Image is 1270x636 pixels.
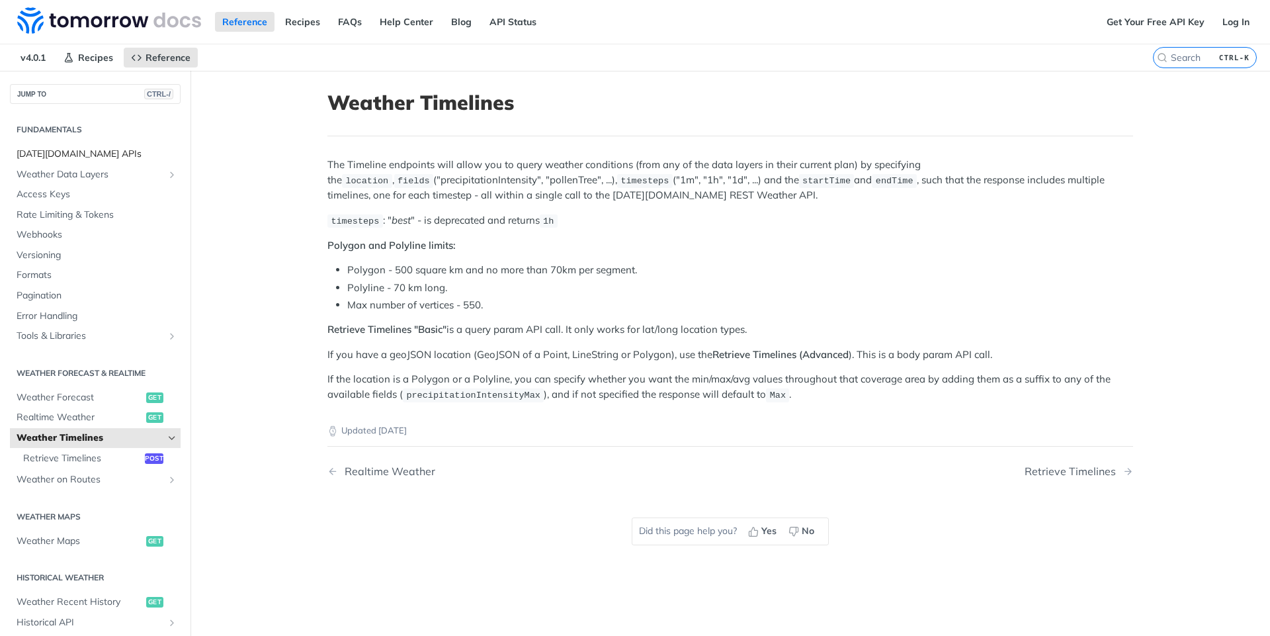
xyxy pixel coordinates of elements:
span: Error Handling [17,310,177,323]
a: Recipes [56,48,120,68]
a: Help Center [372,12,441,32]
a: Reference [124,48,198,68]
span: Weather Data Layers [17,168,163,181]
a: Historical APIShow subpages for Historical API [10,613,181,633]
a: Reference [215,12,275,32]
button: Show subpages for Weather on Routes [167,475,177,485]
a: Formats [10,265,181,285]
nav: Pagination Controls [327,452,1133,491]
a: Versioning [10,246,181,265]
a: Rate Limiting & Tokens [10,205,181,225]
span: [DATE][DOMAIN_NAME] APIs [17,148,177,161]
a: Access Keys [10,185,181,204]
p: If the location is a Polygon or a Polyline, you can specify whether you want the min/max/avg valu... [327,372,1133,402]
span: Webhooks [17,228,177,242]
span: timesteps [331,216,379,226]
div: Realtime Weather [338,465,435,478]
em: best [392,214,411,226]
li: Polygon - 500 square km and no more than 70km per segment. [347,263,1133,278]
a: Previous Page: Realtime Weather [327,465,673,478]
a: Log In [1215,12,1257,32]
span: Access Keys [17,188,177,201]
div: Did this page help you? [632,518,829,545]
strong: Polygon and Polyline limits: [327,239,456,251]
span: location [345,176,388,186]
span: Historical API [17,616,163,629]
span: Versioning [17,249,177,262]
a: Next Page: Retrieve Timelines [1025,465,1133,478]
span: Rate Limiting & Tokens [17,208,177,222]
span: Weather Maps [17,535,143,548]
a: Weather Recent Historyget [10,592,181,612]
strong: Retrieve Timelines (Advanced [712,348,849,361]
span: Weather Forecast [17,391,143,404]
button: Show subpages for Historical API [167,617,177,628]
span: Pagination [17,289,177,302]
a: Webhooks [10,225,181,245]
p: : " " - is deprecated and returns [327,213,1133,228]
a: FAQs [331,12,369,32]
a: Realtime Weatherget [10,408,181,428]
span: Weather Timelines [17,432,163,445]
span: 1h [543,216,554,226]
button: Show subpages for Tools & Libraries [167,331,177,341]
button: No [784,522,822,541]
span: Formats [17,269,177,282]
span: fields [398,176,430,186]
span: Recipes [78,52,113,64]
a: Weather TimelinesHide subpages for Weather Timelines [10,428,181,448]
span: Weather Recent History [17,596,143,609]
span: post [145,453,163,464]
span: startTime [802,176,851,186]
p: is a query param API call. It only works for lat/long location types. [327,322,1133,338]
span: Max [770,390,786,400]
h2: Weather Forecast & realtime [10,367,181,379]
a: Blog [444,12,479,32]
svg: Search [1157,52,1167,63]
span: endTime [876,176,913,186]
li: Max number of vertices - 550. [347,298,1133,313]
strong: Retrieve Timelines "Basic" [327,323,446,336]
a: Tools & LibrariesShow subpages for Tools & Libraries [10,326,181,346]
span: precipitationIntensityMax [406,390,540,400]
p: The Timeline endpoints will allow you to query weather conditions (from any of the data layers in... [327,158,1133,203]
a: API Status [482,12,544,32]
a: Error Handling [10,306,181,326]
h2: Weather Maps [10,511,181,523]
h2: Fundamentals [10,124,181,136]
h2: Historical Weather [10,572,181,584]
span: Retrieve Timelines [23,452,142,465]
a: Weather Data LayersShow subpages for Weather Data Layers [10,165,181,185]
span: Reference [146,52,190,64]
img: Tomorrow.io Weather API Docs [17,7,201,34]
a: [DATE][DOMAIN_NAME] APIs [10,144,181,164]
a: Weather on RoutesShow subpages for Weather on Routes [10,470,181,490]
button: Hide subpages for Weather Timelines [167,433,177,443]
a: Get Your Free API Key [1099,12,1212,32]
p: If you have a geoJSON location (GeoJSON of a Point, LineString or Polygon), use the ). This is a ... [327,347,1133,363]
span: Weather on Routes [17,473,163,486]
span: get [146,597,163,608]
span: CTRL-/ [144,89,173,99]
span: get [146,536,163,547]
a: Weather Forecastget [10,388,181,408]
span: Realtime Weather [17,411,143,424]
a: Pagination [10,286,181,306]
a: Weather Mapsget [10,531,181,551]
span: get [146,392,163,403]
button: Yes [743,522,784,541]
li: Polyline - 70 km long. [347,281,1133,296]
span: No [802,524,814,538]
div: Retrieve Timelines [1025,465,1122,478]
span: v4.0.1 [13,48,53,68]
span: timesteps [620,176,669,186]
p: Updated [DATE] [327,424,1133,437]
kbd: CTRL-K [1216,51,1253,64]
span: Tools & Libraries [17,330,163,343]
a: Retrieve Timelinespost [17,449,181,469]
h1: Weather Timelines [327,91,1133,114]
button: JUMP TOCTRL-/ [10,84,181,104]
a: Recipes [278,12,327,32]
span: get [146,412,163,423]
button: Show subpages for Weather Data Layers [167,169,177,180]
